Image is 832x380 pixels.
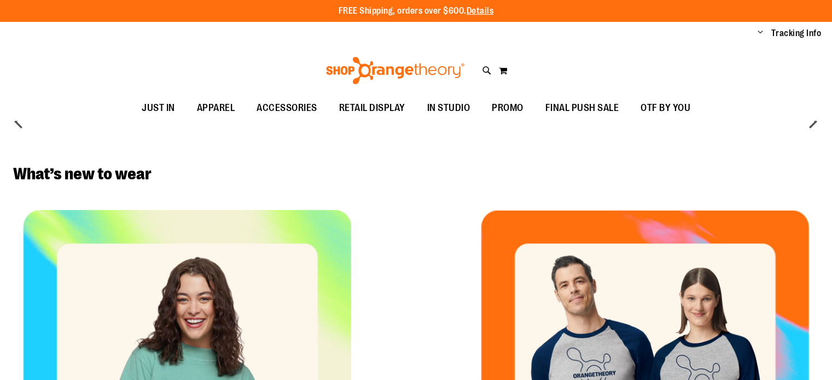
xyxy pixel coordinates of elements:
[246,96,328,121] a: ACCESSORIES
[758,28,763,39] button: Account menu
[142,96,175,120] span: JUST IN
[186,96,246,121] a: APPAREL
[8,110,30,132] button: prev
[802,110,824,132] button: next
[641,96,690,120] span: OTF BY YOU
[339,5,494,17] p: FREE Shipping, orders over $600.
[13,165,819,183] h2: What’s new to wear
[492,96,523,120] span: PROMO
[339,96,405,120] span: RETAIL DISPLAY
[324,57,466,84] img: Shop Orangetheory
[771,27,822,39] a: Tracking Info
[197,96,235,120] span: APPAREL
[416,96,481,121] a: IN STUDIO
[481,96,534,121] a: PROMO
[131,96,186,121] a: JUST IN
[534,96,630,121] a: FINAL PUSH SALE
[328,96,416,121] a: RETAIL DISPLAY
[427,96,470,120] span: IN STUDIO
[630,96,701,121] a: OTF BY YOU
[467,6,494,16] a: Details
[257,96,317,120] span: ACCESSORIES
[545,96,619,120] span: FINAL PUSH SALE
